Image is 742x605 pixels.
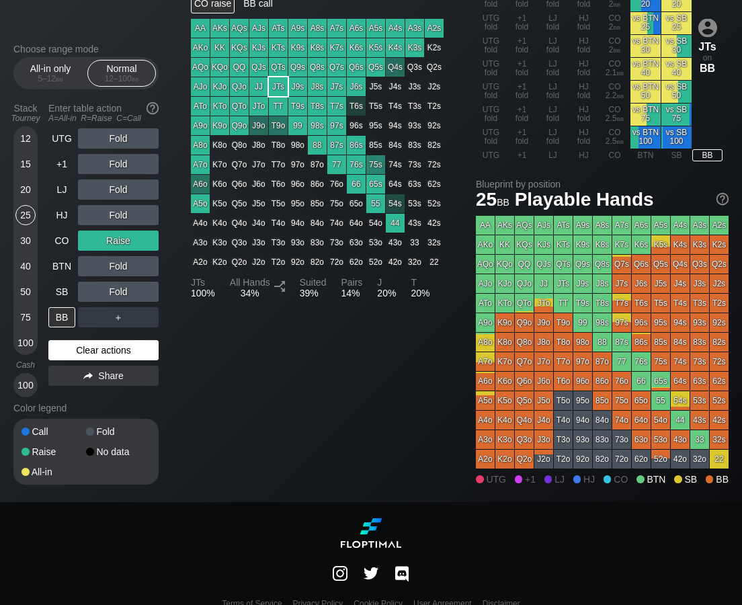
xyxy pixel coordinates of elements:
span: bb [614,22,621,32]
div: vs SB 25 [661,12,692,34]
div: 33 [405,233,424,252]
div: 73s [405,155,424,174]
div: 96o [288,175,307,194]
div: QQ [230,58,249,77]
div: 65o [347,194,366,213]
div: A6o [191,175,210,194]
div: 95o [288,194,307,213]
div: HJ [569,149,599,161]
div: J9s [288,77,307,96]
div: 99 [288,116,307,135]
div: 43o [386,233,405,252]
div: KQs [230,38,249,57]
div: 82s [425,136,444,155]
div: 40 [15,256,36,276]
img: Floptimal logo [341,518,402,548]
div: KTo [210,97,229,116]
div: LJ fold [538,126,568,149]
div: J5o [249,194,268,213]
div: A8s [593,216,612,235]
div: Q4s [386,58,405,77]
div: UTG [48,128,75,149]
div: J4o [249,214,268,233]
div: 32s [425,233,444,252]
div: 64s [386,175,405,194]
div: All-in [22,467,86,477]
div: A4s [386,19,405,38]
div: A7s [612,216,631,235]
div: BB [692,149,723,161]
div: TT [269,97,288,116]
div: JTs [692,40,723,52]
span: bb [617,68,624,77]
div: 53o [366,233,385,252]
div: 42s [425,214,444,233]
div: vs SB 100 [661,126,692,149]
div: J9o [249,116,268,135]
span: bb [617,136,624,146]
div: vs BTN 100 [630,126,661,149]
div: LJ fold [538,81,568,103]
div: QJo [230,77,249,96]
img: bUX4K2iH3jTYE1AAAAAElFTkSuQmCC [333,566,347,581]
div: 12 – 100 [93,74,150,83]
div: K2s [425,38,444,57]
div: 87s [327,136,346,155]
div: 66 [347,175,366,194]
div: 74o [327,214,346,233]
img: LSE2INuPwJBwkuuOCCAC64JLhW+QMX4Z7QUmW1PwAAAABJRU5ErkJggg== [364,566,378,581]
div: +1 [507,149,537,161]
div: BB [692,62,723,74]
div: LJ fold [538,12,568,34]
div: 15 [15,154,36,174]
span: bb [614,45,621,54]
div: 95s [366,116,385,135]
div: 63o [347,233,366,252]
div: 63s [405,175,424,194]
div: T8o [269,136,288,155]
div: 100 [15,333,36,353]
div: CO [600,149,630,161]
div: LJ fold [538,58,568,80]
div: K6o [210,175,229,194]
div: AQo [191,58,210,77]
div: A5o [191,194,210,213]
div: KK [495,235,514,254]
div: Q7o [230,155,249,174]
div: Normal [91,61,153,86]
div: 85s [366,136,385,155]
div: LJ fold [538,35,568,57]
div: J6o [249,175,268,194]
div: HJ fold [569,58,599,80]
div: No data [86,447,151,456]
div: T3s [405,97,424,116]
div: SB [661,149,692,161]
div: 64o [347,214,366,233]
div: HJ fold [569,12,599,34]
div: KTs [269,38,288,57]
span: bb [132,74,139,83]
div: K6s [347,38,366,57]
div: Fold [86,427,151,436]
div: JJ [249,77,268,96]
img: discord.f09ba73b.svg [393,563,411,585]
img: Split arrow icon [274,281,285,292]
div: Q6s [347,58,366,77]
div: AQs [515,216,534,235]
div: 94s [386,116,405,135]
div: 84o [308,214,327,233]
div: Raise [78,231,159,251]
div: A2s [710,216,729,235]
div: 100 [15,375,36,395]
div: Q5s [366,58,385,77]
div: T9s [288,97,307,116]
div: vs SB 30 [661,35,692,57]
div: AKs [210,19,229,38]
div: A7o [191,155,210,174]
div: Q8s [308,58,327,77]
div: KQs [515,235,534,254]
div: Raise [22,447,86,456]
div: 30 [15,231,36,251]
div: CO 2.5 [600,104,630,126]
img: icon-avatar.b40e07d9.svg [698,18,717,37]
